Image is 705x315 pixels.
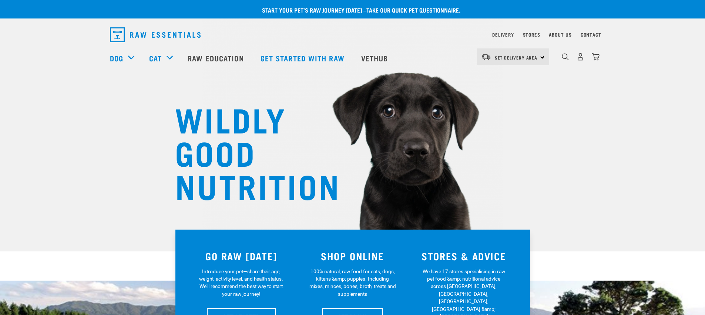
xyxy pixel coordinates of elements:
a: Delivery [492,33,514,36]
img: home-icon@2x.png [592,53,600,61]
img: home-icon-1@2x.png [562,53,569,60]
a: Raw Education [180,43,253,73]
h3: SHOP ONLINE [301,250,404,262]
p: 100% natural, raw food for cats, dogs, kittens &amp; puppies. Including mixes, minces, bones, bro... [309,268,396,298]
a: Get started with Raw [253,43,354,73]
img: user.png [577,53,584,61]
h1: WILDLY GOOD NUTRITION [175,102,323,201]
a: Dog [110,52,123,64]
a: About Us [549,33,571,36]
img: Raw Essentials Logo [110,27,201,42]
p: Introduce your pet—share their age, weight, activity level, and health status. We'll recommend th... [198,268,285,298]
a: Contact [581,33,601,36]
span: Set Delivery Area [495,56,538,59]
a: Vethub [354,43,397,73]
a: Stores [523,33,540,36]
nav: dropdown navigation [104,24,601,45]
a: Cat [149,52,162,64]
h3: STORES & ADVICE [413,250,515,262]
img: van-moving.png [481,54,491,60]
a: take our quick pet questionnaire. [366,8,460,11]
h3: GO RAW [DATE] [190,250,293,262]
